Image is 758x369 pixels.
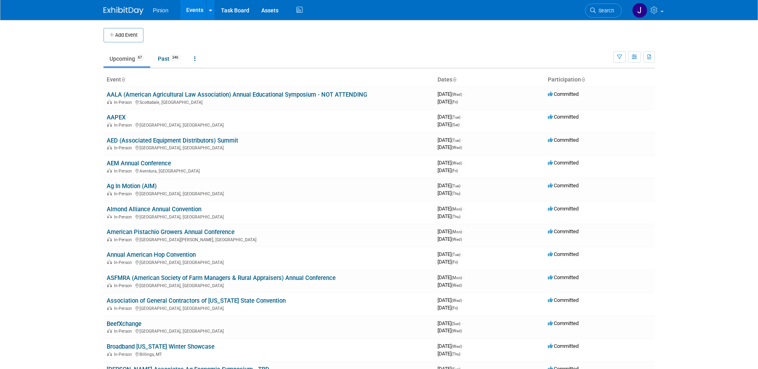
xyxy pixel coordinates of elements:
div: [GEOGRAPHIC_DATA], [GEOGRAPHIC_DATA] [107,282,431,288]
img: In-Person Event [107,145,112,149]
span: In-Person [114,283,134,288]
span: (Wed) [452,283,462,288]
img: In-Person Event [107,352,112,356]
a: AED (Associated Equipment Distributors) Summit [107,137,238,144]
span: 346 [170,55,181,61]
span: (Wed) [452,329,462,333]
span: [DATE] [438,327,462,333]
a: Upcoming67 [103,51,150,66]
span: [DATE] [438,167,458,173]
span: (Tue) [452,184,460,188]
div: [GEOGRAPHIC_DATA], [GEOGRAPHIC_DATA] [107,327,431,334]
span: In-Person [114,260,134,265]
span: (Thu) [452,352,460,356]
div: [GEOGRAPHIC_DATA], [GEOGRAPHIC_DATA] [107,144,431,151]
button: Add Event [103,28,143,42]
span: Committed [548,137,579,143]
span: - [463,160,464,166]
img: In-Person Event [107,214,112,218]
span: (Fri) [452,260,458,264]
img: In-Person Event [107,283,112,287]
span: - [462,114,463,120]
span: (Wed) [452,92,462,97]
img: In-Person Event [107,306,112,310]
div: Aventura, [GEOGRAPHIC_DATA] [107,167,431,174]
span: In-Person [114,169,134,174]
span: [DATE] [438,91,464,97]
span: In-Person [114,214,134,220]
span: - [463,274,464,280]
span: In-Person [114,191,134,196]
span: [DATE] [438,144,462,150]
span: - [462,320,463,326]
a: Broadband [US_STATE] Winter Showcase [107,343,215,350]
div: [GEOGRAPHIC_DATA][PERSON_NAME], [GEOGRAPHIC_DATA] [107,236,431,242]
a: AAPEX [107,114,125,121]
span: [DATE] [438,160,464,166]
span: (Mon) [452,276,462,280]
span: Committed [548,297,579,303]
a: Sort by Participation Type [581,76,585,83]
a: BeefXchange [107,320,141,327]
span: - [463,206,464,212]
span: Pinion [153,7,169,14]
span: In-Person [114,100,134,105]
th: Event [103,73,434,87]
a: Past346 [152,51,187,66]
img: In-Person Event [107,100,112,104]
span: [DATE] [438,206,464,212]
img: In-Person Event [107,260,112,264]
img: In-Person Event [107,329,112,333]
div: [GEOGRAPHIC_DATA], [GEOGRAPHIC_DATA] [107,305,431,311]
span: Committed [548,160,579,166]
a: Annual American Hop Convention [107,251,196,258]
a: American Pistachio Growers Annual Conference [107,228,235,236]
span: Committed [548,251,579,257]
span: (Fri) [452,306,458,310]
span: [DATE] [438,274,464,280]
span: Committed [548,91,579,97]
div: [GEOGRAPHIC_DATA], [GEOGRAPHIC_DATA] [107,213,431,220]
a: Almond Alliance Annual Convention [107,206,201,213]
span: [DATE] [438,259,458,265]
img: ExhibitDay [103,7,143,15]
div: Scottsdale, [GEOGRAPHIC_DATA] [107,99,431,105]
span: [DATE] [438,228,464,234]
div: [GEOGRAPHIC_DATA], [GEOGRAPHIC_DATA] [107,259,431,265]
span: (Tue) [452,115,460,119]
span: In-Person [114,123,134,128]
span: In-Person [114,352,134,357]
span: (Fri) [452,100,458,104]
img: In-Person Event [107,123,112,127]
span: Committed [548,320,579,326]
span: In-Person [114,237,134,242]
span: [DATE] [438,343,464,349]
a: Sort by Start Date [452,76,456,83]
img: In-Person Event [107,191,112,195]
span: (Tue) [452,138,460,143]
span: [DATE] [438,99,458,105]
span: - [463,228,464,234]
div: [GEOGRAPHIC_DATA], [GEOGRAPHIC_DATA] [107,190,431,196]
span: [DATE] [438,114,463,120]
a: Search [585,4,622,18]
span: Committed [548,114,579,120]
span: [DATE] [438,297,464,303]
span: (Sun) [452,321,460,326]
th: Participation [545,73,655,87]
span: In-Person [114,145,134,151]
span: (Fri) [452,169,458,173]
a: AEM Annual Conference [107,160,171,167]
span: [DATE] [438,251,463,257]
a: AALA (American Agricultural Law Association) Annual Educational Symposium - NOT ATTENDING [107,91,367,98]
span: Search [596,8,614,14]
span: Committed [548,206,579,212]
span: - [463,91,464,97]
span: (Sat) [452,123,460,127]
div: Billings, MT [107,351,431,357]
span: (Wed) [452,145,462,150]
span: (Mon) [452,207,462,211]
span: [DATE] [438,236,462,242]
a: ASFMRA (American Society of Farm Managers & Rural Appraisers) Annual Conference [107,274,336,282]
span: (Wed) [452,237,462,242]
